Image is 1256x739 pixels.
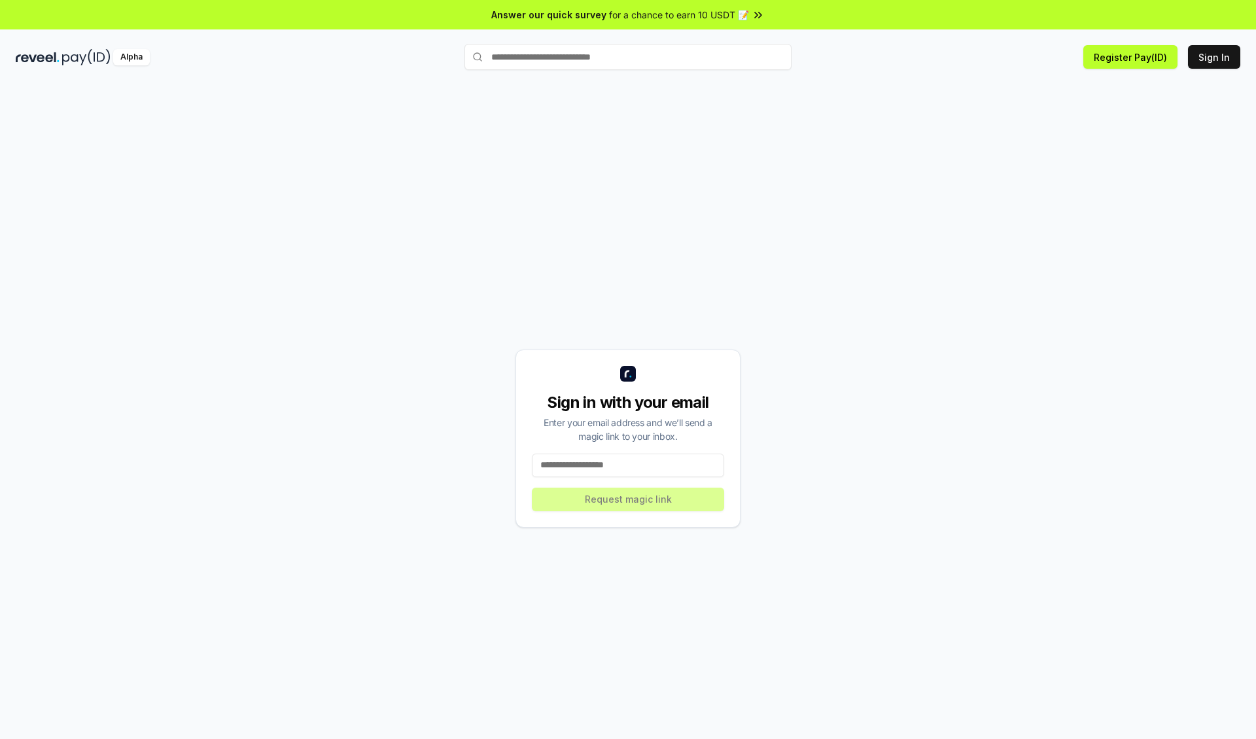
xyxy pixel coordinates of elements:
button: Sign In [1188,45,1240,69]
img: reveel_dark [16,49,60,65]
img: logo_small [620,366,636,382]
div: Sign in with your email [532,392,724,413]
button: Register Pay(ID) [1083,45,1177,69]
span: for a chance to earn 10 USDT 📝 [609,8,749,22]
img: pay_id [62,49,111,65]
div: Enter your email address and we’ll send a magic link to your inbox. [532,416,724,443]
div: Alpha [113,49,150,65]
span: Answer our quick survey [491,8,606,22]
